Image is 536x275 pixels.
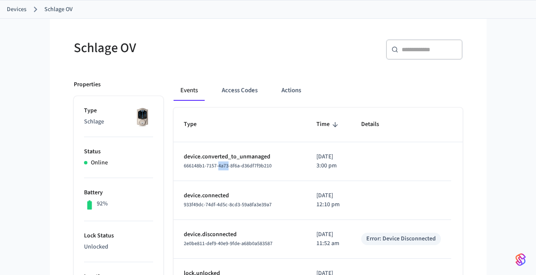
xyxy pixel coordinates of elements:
[84,106,153,115] p: Type
[44,5,72,14] a: Schlage OV
[84,243,153,252] p: Unlocked
[184,118,208,131] span: Type
[275,80,308,101] button: Actions
[84,117,153,126] p: Schlage
[174,80,205,101] button: Events
[91,158,108,167] p: Online
[184,152,296,161] p: device.converted_to_unmanaged
[316,118,341,131] span: Time
[316,152,341,170] p: [DATE] 3:00 pm
[215,80,264,101] button: Access Codes
[184,240,272,247] span: 2e0be811-def9-40e9-9fde-a68b0a583587
[316,230,341,248] p: [DATE] 11:52 am
[184,201,272,208] span: 933f49dc-74df-4d5c-8cd3-59a8fa3e39a7
[74,80,101,89] p: Properties
[97,199,108,208] p: 92%
[316,191,341,209] p: [DATE] 12:10 pm
[366,234,436,243] div: Error: Device Disconnected
[84,231,153,240] p: Lock Status
[174,80,463,101] div: ant example
[74,39,263,57] h5: Schlage OV
[84,188,153,197] p: Battery
[361,118,390,131] span: Details
[84,147,153,156] p: Status
[184,230,296,239] p: device.disconnected
[7,5,26,14] a: Devices
[516,253,526,266] img: SeamLogoGradient.69752ec5.svg
[132,106,153,128] img: Schlage Sense Smart Deadbolt with Camelot Trim, Front
[184,191,296,200] p: device.connected
[184,162,272,170] span: 666148b1-7157-4a73-8f6a-d36df7f9b210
